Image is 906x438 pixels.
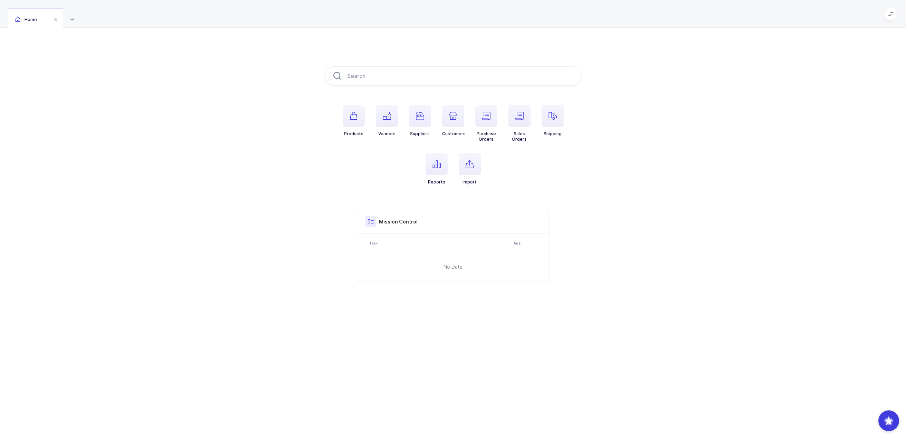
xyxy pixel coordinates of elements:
[542,105,564,137] button: Shipping
[379,218,418,225] h3: Mission Control
[508,105,530,142] button: SalesOrders
[325,66,582,86] input: Search
[475,105,497,142] button: PurchaseOrders
[426,153,448,185] button: Reports
[343,105,365,137] button: Products
[459,153,481,185] button: Import
[442,105,466,137] button: Customers
[15,17,37,22] span: Home
[376,105,398,137] button: Vendors
[409,105,431,137] button: Suppliers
